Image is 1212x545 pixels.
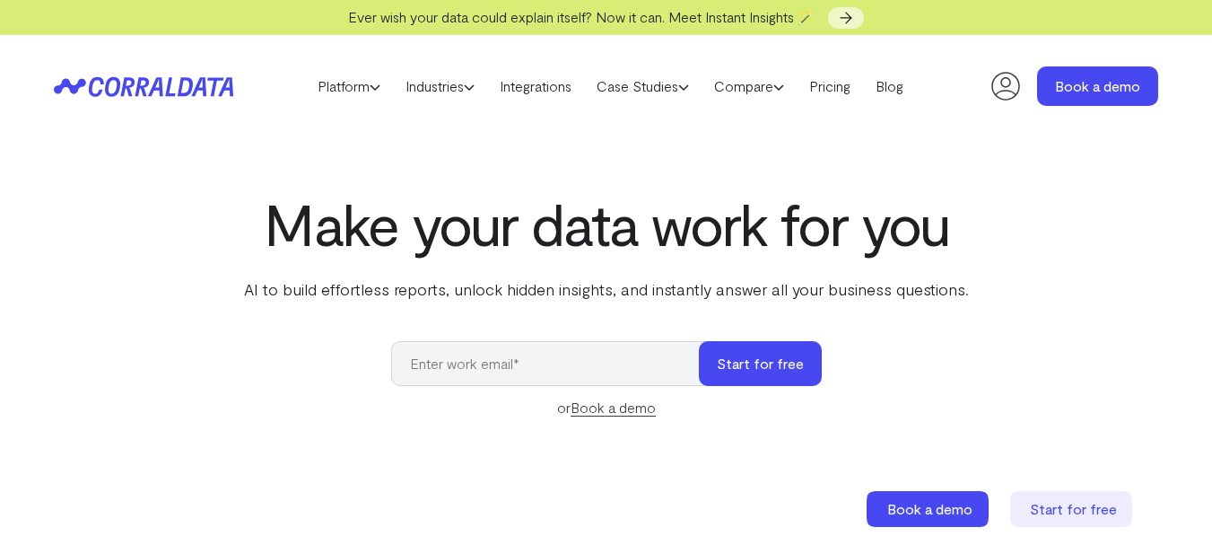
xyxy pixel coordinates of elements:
[393,73,487,100] a: Industries
[571,399,656,417] a: Book a demo
[1037,66,1158,106] a: Book a demo
[887,500,972,517] span: Book a demo
[699,341,822,386] button: Start for free
[240,191,972,256] h1: Make your data work for you
[863,73,916,100] a: Blog
[240,277,972,301] p: AI to build effortless reports, unlock hidden insights, and instantly answer all your business qu...
[391,397,822,418] div: or
[584,73,702,100] a: Case Studies
[487,73,584,100] a: Integrations
[1010,491,1136,527] a: Start for free
[305,73,393,100] a: Platform
[1030,500,1117,517] span: Start for free
[702,73,797,100] a: Compare
[391,341,717,386] input: Enter work email*
[348,8,815,25] span: Ever wish your data could explain itself? Now it can. Meet Instant Insights 🪄
[867,491,992,527] a: Book a demo
[797,73,863,100] a: Pricing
